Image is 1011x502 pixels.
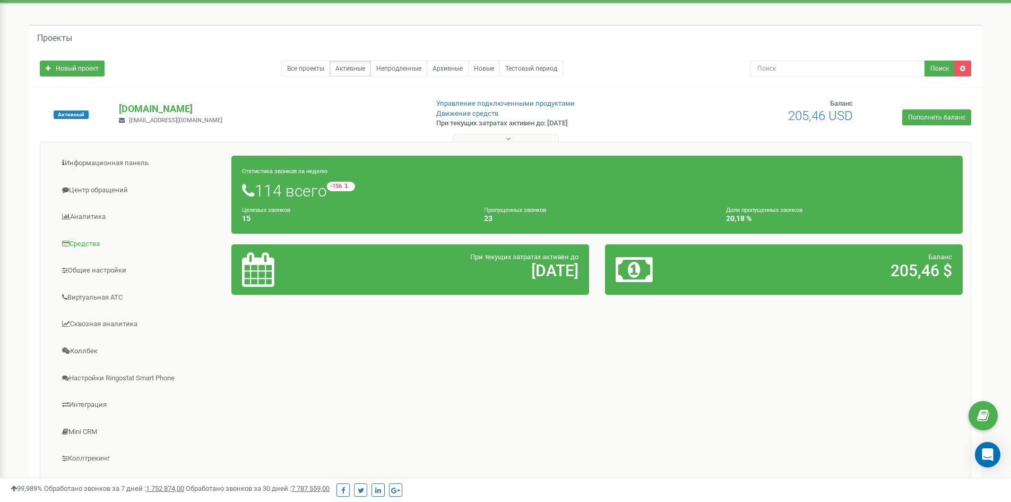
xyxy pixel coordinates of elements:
a: Тестовый период [499,61,563,76]
a: Коллбек [48,338,232,364]
h4: 15 [242,215,468,223]
a: Настройки Ringostat Smart Phone [48,365,232,392]
span: При текущих затратах активен до [470,253,578,261]
span: 205,46 USD [788,108,853,123]
span: 99,989% [11,484,42,492]
button: Поиск [924,61,955,76]
h2: [DATE] [359,262,578,279]
a: Виртуальная АТС [48,285,232,311]
a: Новые [468,61,500,76]
a: Коллтрекинг [48,446,232,472]
a: Интеграция [48,392,232,418]
a: Движение средств [436,109,498,117]
a: Новый проект [40,61,105,76]
a: Средства [48,231,232,257]
small: Пропущенных звонков [484,207,546,214]
small: Доля пропущенных звонков [726,207,802,214]
a: Сквозная аналитика [48,311,232,337]
a: Общие настройки [48,258,232,284]
a: Непродленные [370,61,427,76]
a: Информационная панель [48,150,232,176]
span: Обработано звонков за 30 дней : [186,484,330,492]
span: [EMAIL_ADDRESS][DOMAIN_NAME] [129,117,222,124]
a: Все проекты [281,61,330,76]
span: Обработано звонков за 7 дней : [44,484,184,492]
a: Mini CRM [48,419,232,445]
a: Управление подключенными продуктами [436,99,575,107]
input: Поиск [750,61,925,76]
h5: Проекты [37,33,72,43]
p: [DOMAIN_NAME] [119,102,419,116]
u: 1 752 874,00 [146,484,184,492]
small: -156 [327,182,355,191]
h4: 20,18 % [726,215,952,223]
a: Центр обращений [48,177,232,203]
div: Open Intercom Messenger [975,442,1000,467]
a: Аналитика [48,204,232,230]
span: Баланс [928,253,952,261]
a: Пополнить баланс [902,109,971,125]
small: Целевых звонков [242,207,290,214]
p: При текущих затратах активен до: [DATE] [436,118,657,129]
a: Активные [330,61,371,76]
h4: 23 [484,215,710,223]
span: Активный [54,110,89,119]
u: 7 787 559,00 [291,484,330,492]
a: Архивные [427,61,469,76]
span: Баланс [830,99,853,107]
small: Статистика звонков за неделю [242,168,327,175]
h1: 114 всего [242,182,952,200]
h2: 205,46 $ [733,262,952,279]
